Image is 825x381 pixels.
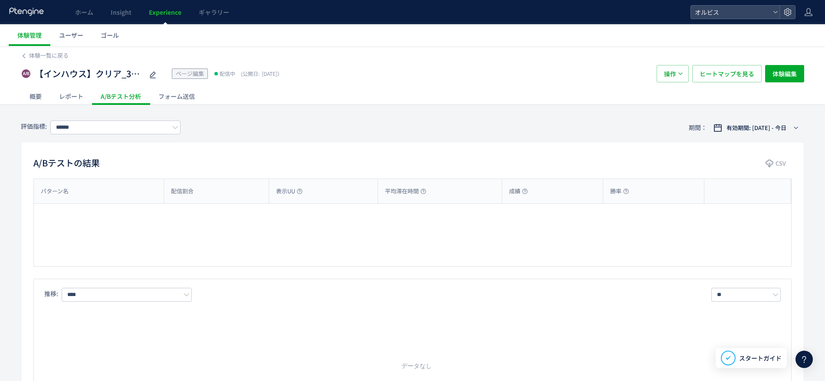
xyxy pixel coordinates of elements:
span: 体験編集 [772,65,797,82]
span: 平均滞在時間 [385,187,426,195]
span: 配信割合 [171,187,194,195]
span: CSV [776,156,786,170]
span: ヒートマップを見る [700,65,754,82]
span: 期間： [689,120,707,135]
button: ヒートマップを見る [692,65,762,82]
span: 推移: [44,289,58,298]
h2: A/Bテストの結果 [33,156,100,170]
div: レポート [50,88,92,105]
span: オルビス [692,6,769,19]
text: データなし [401,362,432,369]
span: ゴール [101,31,119,39]
span: 操作 [664,65,676,82]
span: 評価指標: [21,122,47,130]
span: ギャラリー [199,8,229,16]
span: 体験一覧に戻る [29,51,69,59]
div: 概要 [21,88,50,105]
span: パターン名 [41,187,69,195]
button: 体験編集 [765,65,804,82]
div: フォーム送信 [150,88,204,105]
span: 勝率 [610,187,629,195]
span: 有効期間: [DATE] - 今日 [726,124,786,132]
span: (公開日: [241,70,260,77]
span: [DATE]） [239,70,283,77]
span: ユーザー [59,31,83,39]
span: 表示UU [276,187,302,195]
span: ホーム [75,8,93,16]
span: ページ編集 [176,69,204,78]
span: 【インハウス】クリア_331FV~Q1間ブロック変更 [35,68,143,80]
span: Experience [149,8,181,16]
span: スタートガイド [739,354,782,363]
span: 体験管理 [17,31,42,39]
button: 操作 [657,65,689,82]
button: 有効期間: [DATE] - 今日 [708,121,804,135]
button: CSV [761,156,792,170]
span: 配信中 [220,69,235,78]
span: Insight [111,8,131,16]
span: 成績 [509,187,528,195]
div: A/Bテスト分析 [92,88,150,105]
